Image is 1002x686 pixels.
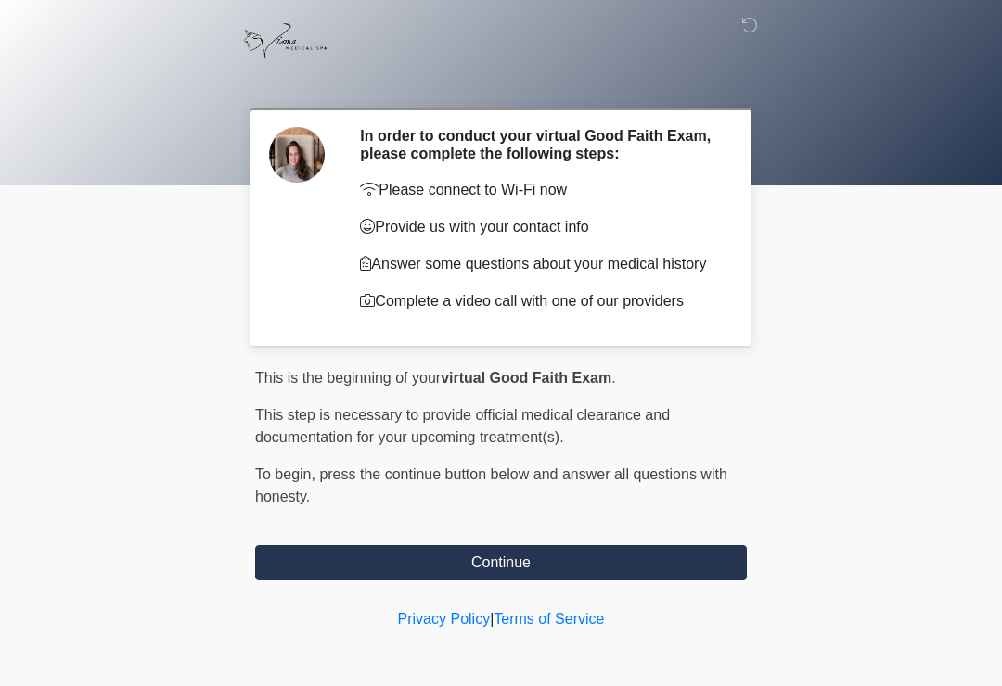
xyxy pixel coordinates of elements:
a: | [490,611,494,627]
span: To begin, [255,466,319,482]
a: Privacy Policy [398,611,491,627]
a: Terms of Service [494,611,604,627]
button: Continue [255,545,747,580]
img: Viona Medical Spa Logo [237,14,334,69]
span: This step is necessary to provide official medical clearance and documentation for your upcoming ... [255,407,670,445]
span: This is the beginning of your [255,370,441,386]
strong: virtual Good Faith Exam [441,370,611,386]
p: Provide us with your contact info [360,216,719,238]
p: Complete a video call with one of our providers [360,290,719,312]
h1: ‎ ‎ [241,67,761,101]
p: Please connect to Wi-Fi now [360,179,719,201]
h2: In order to conduct your virtual Good Faith Exam, please complete the following steps: [360,127,719,162]
span: . [611,370,615,386]
p: Answer some questions about your medical history [360,253,719,275]
img: Agent Avatar [269,127,325,183]
span: press the continue button below and answer all questions with honesty. [255,466,727,504]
